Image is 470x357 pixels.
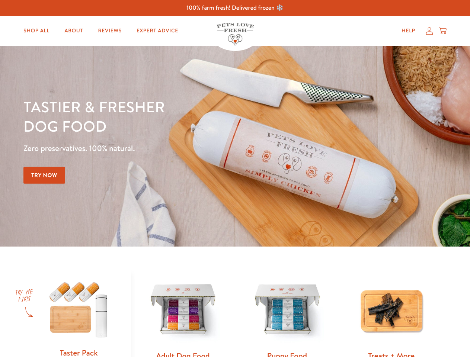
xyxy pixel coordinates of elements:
p: Zero preservatives. 100% natural. [23,142,306,155]
a: Reviews [92,23,127,38]
a: Help [396,23,421,38]
a: Try Now [23,167,65,184]
a: Expert Advice [131,23,184,38]
a: Shop All [17,23,55,38]
img: Pets Love Fresh [217,23,254,45]
a: About [58,23,89,38]
h1: Tastier & fresher dog food [23,97,306,136]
